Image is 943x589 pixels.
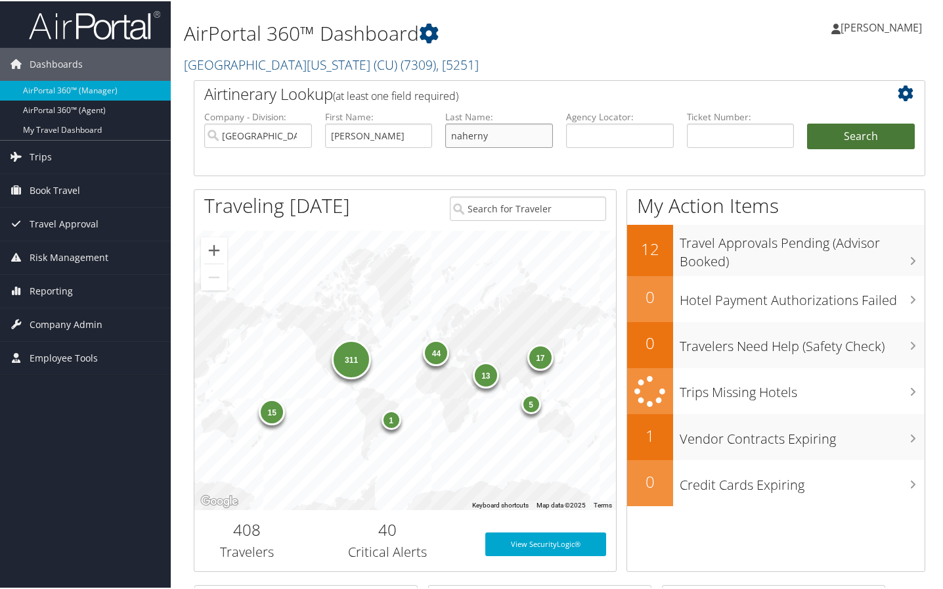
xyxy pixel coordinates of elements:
[30,307,102,340] span: Company Admin
[201,236,227,262] button: Zoom in
[627,459,925,505] a: 0Credit Cards Expiring
[687,109,795,122] label: Ticket Number:
[30,240,108,273] span: Risk Management
[680,329,925,354] h3: Travelers Need Help (Safety Check)
[627,224,925,274] a: 12Travel Approvals Pending (Advisor Booked)
[680,375,925,400] h3: Trips Missing Hotels
[381,409,401,429] div: 1
[332,339,371,378] div: 311
[445,109,553,122] label: Last Name:
[527,342,554,369] div: 17
[201,263,227,289] button: Zoom out
[627,423,673,446] h2: 1
[30,206,99,239] span: Travel Approval
[627,413,925,459] a: 1Vendor Contracts Expiring
[204,191,350,218] h1: Traveling [DATE]
[680,283,925,308] h3: Hotel Payment Authorizations Failed
[423,339,449,365] div: 44
[627,331,673,353] h2: 0
[472,500,529,509] button: Keyboard shortcuts
[841,19,922,34] span: [PERSON_NAME]
[537,500,586,507] span: Map data ©2025
[627,321,925,367] a: 0Travelers Need Help (Safety Check)
[807,122,915,149] button: Search
[309,517,465,540] h2: 40
[333,87,458,102] span: (at least one field required)
[831,7,935,46] a: [PERSON_NAME]
[450,195,605,220] input: Search for Traveler
[30,139,52,172] span: Trips
[259,397,285,423] div: 15
[30,173,80,206] span: Book Travel
[204,82,854,104] h2: Airtinerary Lookup
[680,468,925,493] h3: Credit Cards Expiring
[680,422,925,447] h3: Vendor Contracts Expiring
[627,275,925,321] a: 0Hotel Payment Authorizations Failed
[204,542,290,560] h3: Travelers
[184,55,479,72] a: [GEOGRAPHIC_DATA][US_STATE] (CU)
[198,492,241,509] a: Open this area in Google Maps (opens a new window)
[566,109,674,122] label: Agency Locator:
[627,237,673,259] h2: 12
[184,18,685,46] h1: AirPortal 360™ Dashboard
[627,191,925,218] h1: My Action Items
[680,226,925,270] h3: Travel Approvals Pending (Advisor Booked)
[325,109,433,122] label: First Name:
[521,392,540,412] div: 5
[30,47,83,80] span: Dashboards
[627,469,673,492] h2: 0
[627,367,925,413] a: Trips Missing Hotels
[485,531,606,555] a: View SecurityLogic®
[30,273,73,306] span: Reporting
[309,542,465,560] h3: Critical Alerts
[401,55,436,72] span: ( 7309 )
[30,341,98,373] span: Employee Tools
[473,361,499,387] div: 13
[627,285,673,307] h2: 0
[29,9,160,39] img: airportal-logo.png
[436,55,479,72] span: , [ 5251 ]
[204,109,312,122] label: Company - Division:
[204,517,290,540] h2: 408
[594,500,612,507] a: Terms (opens in new tab)
[198,492,241,509] img: Google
